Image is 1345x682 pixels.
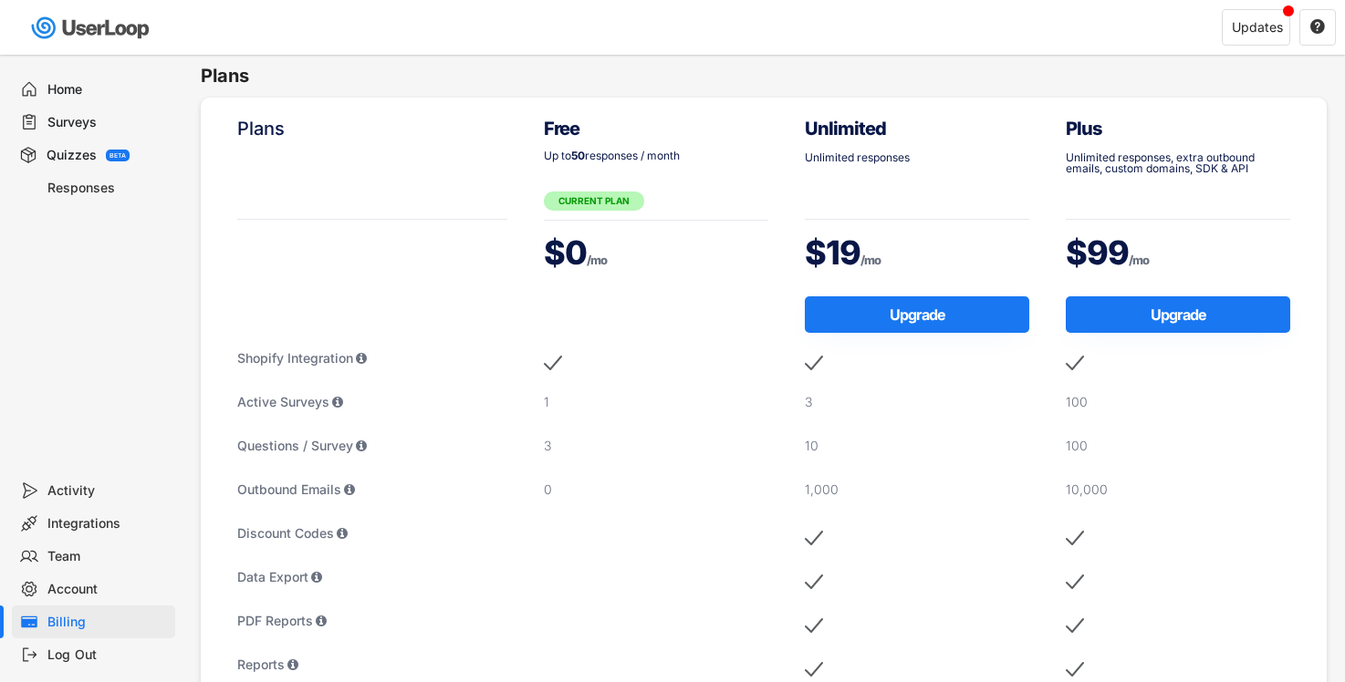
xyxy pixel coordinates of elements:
[47,614,168,631] div: Billing
[47,114,168,131] div: Surveys
[587,253,607,267] font: /mo
[237,524,507,542] div: Discount Codes
[47,482,168,500] div: Activity
[47,180,168,197] div: Responses
[237,393,507,411] div: Active Surveys
[1232,21,1283,34] div: Updates
[237,656,507,674] div: Reports
[544,480,768,499] div: 0
[47,581,168,598] div: Account
[1066,296,1290,333] button: Upgrade
[571,149,585,162] strong: 50
[1309,19,1326,36] button: 
[1066,612,1084,639] img: MobileAcceptMajor.svg
[805,152,1029,163] div: Unlimited responses
[544,150,768,161] div: Up to responses / month
[237,480,507,499] div: Outbound Emails
[1066,230,1290,275] div: $99
[805,437,1029,455] div: 10
[47,147,97,164] div: Quizzes
[805,296,1029,333] button: Upgrade
[47,548,168,565] div: Team
[27,9,156,46] img: userloop-logo-01.svg
[1066,437,1290,455] div: 100
[805,568,823,595] img: MobileAcceptMajor.svg
[544,393,768,411] div: 1
[1066,349,1084,377] img: MobileAcceptMajor.svg
[1066,480,1290,499] div: 10,000
[47,515,168,532] div: Integrations
[860,253,881,267] font: /mo
[1066,393,1290,411] div: 100
[805,349,823,377] img: MobileAcceptMajor.svg
[544,349,562,377] img: MobileAcceptMajor.svg
[237,612,507,630] div: PDF Reports
[1066,568,1084,595] img: MobileAcceptMajor.svg
[805,393,1029,411] div: 3
[805,230,1029,275] div: $19
[544,116,768,141] div: Free
[109,152,126,159] div: BETA
[237,437,507,455] div: Questions / Survey
[237,116,507,141] div: Plans
[544,437,768,455] div: 3
[1066,524,1084,552] img: MobileAcceptMajor.svg
[47,81,168,98] div: Home
[544,191,644,211] div: CURRENT PLAN
[805,524,823,552] img: MobileAcceptMajor.svg
[544,230,768,275] div: $0
[47,646,168,664] div: Log Out
[1066,152,1290,174] div: Unlimited responses, extra outbound emails, custom domains, SDK & API
[1066,116,1290,141] div: Plus
[237,349,507,367] div: Shopify Integration
[805,116,1029,141] div: Unlimited
[237,568,507,586] div: Data Export
[201,64,1345,88] h6: Plans
[805,480,1029,499] div: 1,000
[1310,18,1325,35] text: 
[1129,253,1149,267] font: /mo
[805,612,823,639] img: MobileAcceptMajor.svg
